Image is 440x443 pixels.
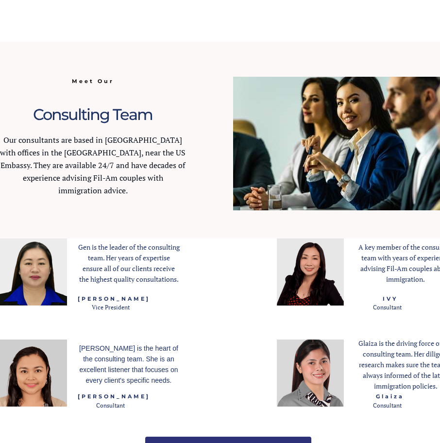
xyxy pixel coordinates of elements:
[72,78,114,85] span: Meet Our
[92,304,130,311] span: Vice President
[78,393,150,400] span: [PERSON_NAME]
[373,402,402,409] span: Consultant
[33,105,152,124] span: Consulting Team
[383,295,398,302] span: IVY
[373,304,402,311] span: Consultant
[376,393,404,400] span: Glaiza
[78,242,180,284] span: Gen is the leader of the consulting team. Her years of expertise ensure all of our clients receiv...
[78,343,180,386] p: [PERSON_NAME] is the heart of the consulting team. She is an excellent listener that focuses on e...
[96,402,125,409] span: Consultant
[78,295,150,302] span: [PERSON_NAME]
